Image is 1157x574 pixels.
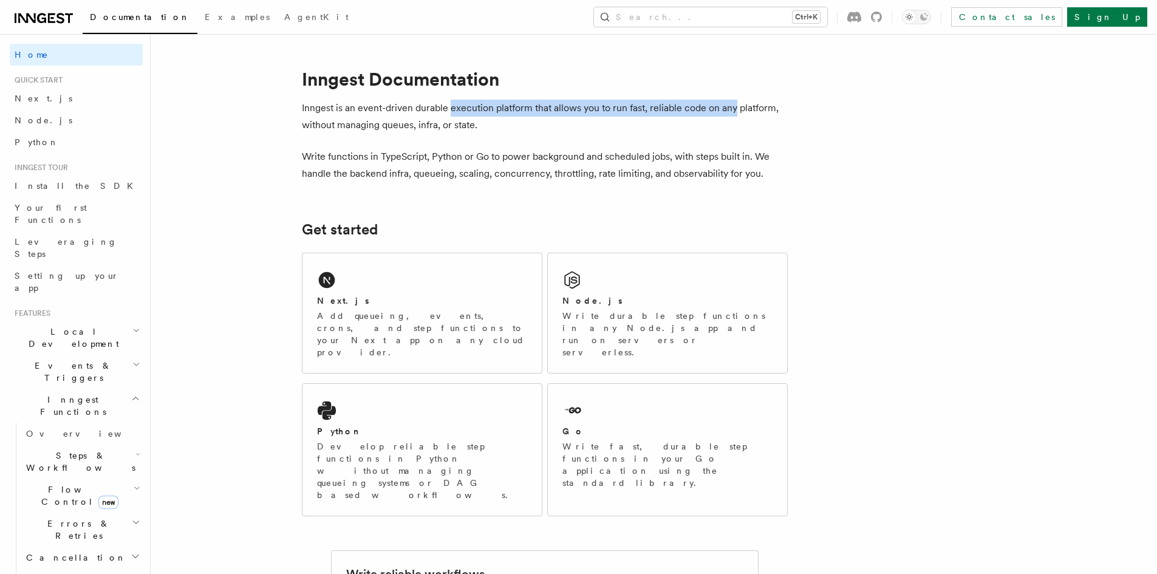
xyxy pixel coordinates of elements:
[98,496,118,509] span: new
[10,265,143,299] a: Setting up your app
[562,440,773,489] p: Write fast, durable step functions in your Go application using the standard library.
[21,547,143,569] button: Cancellation
[10,197,143,231] a: Your first Functions
[21,513,143,547] button: Errors & Retries
[284,12,349,22] span: AgentKit
[317,310,527,358] p: Add queueing, events, crons, and step functions to your Next app on any cloud provider.
[90,12,190,22] span: Documentation
[10,163,68,173] span: Inngest tour
[21,552,126,564] span: Cancellation
[10,360,132,384] span: Events & Triggers
[562,295,623,307] h2: Node.js
[15,181,140,191] span: Install the SDK
[302,383,542,516] a: PythonDevelop reliable step functions in Python without managing queueing systems or DAG based wo...
[562,425,584,437] h2: Go
[15,94,72,103] span: Next.js
[10,321,143,355] button: Local Development
[547,253,788,374] a: Node.jsWrite durable step functions in any Node.js app and run on servers or serverless.
[205,12,270,22] span: Examples
[10,394,131,418] span: Inngest Functions
[951,7,1062,27] a: Contact sales
[21,479,143,513] button: Flow Controlnew
[10,326,132,350] span: Local Development
[21,449,135,474] span: Steps & Workflows
[317,295,369,307] h2: Next.js
[302,253,542,374] a: Next.jsAdd queueing, events, crons, and step functions to your Next app on any cloud provider.
[302,148,788,182] p: Write functions in TypeScript, Python or Go to power background and scheduled jobs, with steps bu...
[10,109,143,131] a: Node.js
[10,175,143,197] a: Install the SDK
[10,355,143,389] button: Events & Triggers
[83,4,197,34] a: Documentation
[15,271,119,293] span: Setting up your app
[594,7,827,27] button: Search...Ctrl+K
[10,231,143,265] a: Leveraging Steps
[10,131,143,153] a: Python
[26,429,151,439] span: Overview
[10,87,143,109] a: Next.js
[10,44,143,66] a: Home
[547,383,788,516] a: GoWrite fast, durable step functions in your Go application using the standard library.
[793,11,820,23] kbd: Ctrl+K
[10,389,143,423] button: Inngest Functions
[562,310,773,358] p: Write durable step functions in any Node.js app and run on servers or serverless.
[10,75,63,85] span: Quick start
[15,203,87,225] span: Your first Functions
[15,115,72,125] span: Node.js
[302,221,378,238] a: Get started
[302,68,788,90] h1: Inngest Documentation
[21,423,143,445] a: Overview
[21,518,132,542] span: Errors & Retries
[197,4,277,33] a: Examples
[21,445,143,479] button: Steps & Workflows
[21,483,134,508] span: Flow Control
[317,440,527,501] p: Develop reliable step functions in Python without managing queueing systems or DAG based workflows.
[277,4,356,33] a: AgentKit
[15,49,49,61] span: Home
[902,10,931,24] button: Toggle dark mode
[317,425,362,437] h2: Python
[10,309,50,318] span: Features
[15,137,59,147] span: Python
[1067,7,1147,27] a: Sign Up
[15,237,117,259] span: Leveraging Steps
[302,100,788,134] p: Inngest is an event-driven durable execution platform that allows you to run fast, reliable code ...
